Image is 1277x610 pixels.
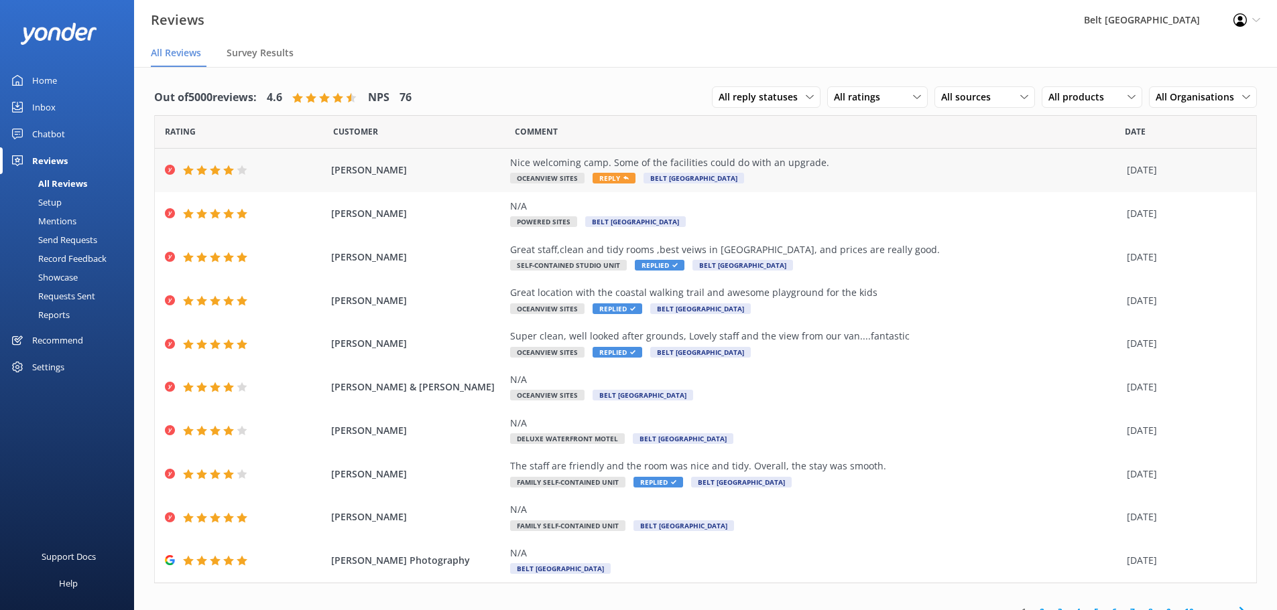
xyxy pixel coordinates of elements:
[331,250,504,264] span: [PERSON_NAME]
[331,293,504,308] span: [PERSON_NAME]
[593,303,642,314] span: Replied
[510,390,585,400] span: Oceanview Sites
[331,423,504,438] span: [PERSON_NAME]
[333,125,378,138] span: Date
[331,206,504,221] span: [PERSON_NAME]
[1125,125,1146,138] span: Date
[692,260,793,271] span: Belt [GEOGRAPHIC_DATA]
[834,90,888,104] span: All ratings
[1127,293,1239,308] div: [DATE]
[8,212,76,230] div: Mentions
[1127,510,1239,524] div: [DATE]
[8,230,97,249] div: Send Requests
[8,193,62,212] div: Setup
[1127,336,1239,351] div: [DATE]
[8,268,134,287] a: Showcase
[32,121,65,147] div: Chatbot
[593,347,642,358] span: Replied
[8,193,134,212] a: Setup
[510,433,625,444] span: Deluxe Waterfront Motel
[633,520,734,531] span: Belt [GEOGRAPHIC_DATA]
[1127,467,1239,481] div: [DATE]
[331,163,504,177] span: [PERSON_NAME]
[8,249,134,268] a: Record Feedback
[719,90,806,104] span: All reply statuses
[593,173,635,183] span: Reply
[368,89,389,106] h4: NPS
[32,327,83,354] div: Recommend
[593,390,693,400] span: Belt [GEOGRAPHIC_DATA]
[8,212,134,230] a: Mentions
[510,216,577,227] span: Powered Sites
[510,459,1120,473] div: The staff are friendly and the room was nice and tidy. Overall, the stay was smooth.
[510,520,625,531] span: Family Self-Contained Unit
[151,9,204,31] h3: Reviews
[941,90,999,104] span: All sources
[1127,553,1239,568] div: [DATE]
[267,89,282,106] h4: 4.6
[510,477,625,487] span: Family Self-Contained Unit
[510,260,627,271] span: Self-Contained Studio Unit
[635,260,684,271] span: Replied
[510,563,611,574] span: Belt [GEOGRAPHIC_DATA]
[8,305,70,324] div: Reports
[8,174,134,193] a: All Reviews
[32,354,64,380] div: Settings
[1127,250,1239,264] div: [DATE]
[1127,206,1239,221] div: [DATE]
[510,329,1120,344] div: Super clean, well looked after grounds, Lovely staff and the view from our van....fantastic
[691,477,792,487] span: Belt [GEOGRAPHIC_DATA]
[32,94,56,121] div: Inbox
[644,173,744,183] span: Belt [GEOGRAPHIC_DATA]
[510,199,1120,214] div: N/A
[510,173,585,183] span: Oceanview Sites
[510,546,1120,560] div: N/A
[331,380,504,394] span: [PERSON_NAME] & [PERSON_NAME]
[8,174,87,193] div: All Reviews
[32,67,57,94] div: Home
[331,336,504,351] span: [PERSON_NAME]
[510,285,1120,300] div: Great location with the coastal walking trail and awesome playground for the kids
[633,477,683,487] span: Replied
[154,89,257,106] h4: Out of 5000 reviews:
[8,268,78,287] div: Showcase
[331,467,504,481] span: [PERSON_NAME]
[42,543,96,570] div: Support Docs
[1127,163,1239,177] div: [DATE]
[8,287,95,305] div: Requests Sent
[8,230,134,249] a: Send Requests
[331,510,504,524] span: [PERSON_NAME]
[331,553,504,568] span: [PERSON_NAME] Photography
[510,416,1120,431] div: N/A
[400,89,412,106] h4: 76
[165,125,196,138] span: Date
[1156,90,1242,104] span: All Organisations
[633,433,733,444] span: Belt [GEOGRAPHIC_DATA]
[8,305,134,324] a: Reports
[510,242,1120,257] div: Great staff,clean and tidy rooms ,best veiws in [GEOGRAPHIC_DATA], and prices are really good.
[515,125,558,138] span: Question
[650,303,751,314] span: Belt [GEOGRAPHIC_DATA]
[585,216,686,227] span: Belt [GEOGRAPHIC_DATA]
[510,347,585,358] span: Oceanview Sites
[8,287,134,305] a: Requests Sent
[510,502,1120,517] div: N/A
[1048,90,1112,104] span: All products
[151,46,201,60] span: All Reviews
[1127,423,1239,438] div: [DATE]
[59,570,78,597] div: Help
[20,23,97,45] img: yonder-white-logo.png
[32,147,68,174] div: Reviews
[510,155,1120,170] div: Nice welcoming camp. Some of the facilities could do with an upgrade.
[650,347,751,358] span: Belt [GEOGRAPHIC_DATA]
[1127,380,1239,394] div: [DATE]
[510,303,585,314] span: Oceanview Sites
[227,46,294,60] span: Survey Results
[8,249,107,268] div: Record Feedback
[510,372,1120,387] div: N/A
